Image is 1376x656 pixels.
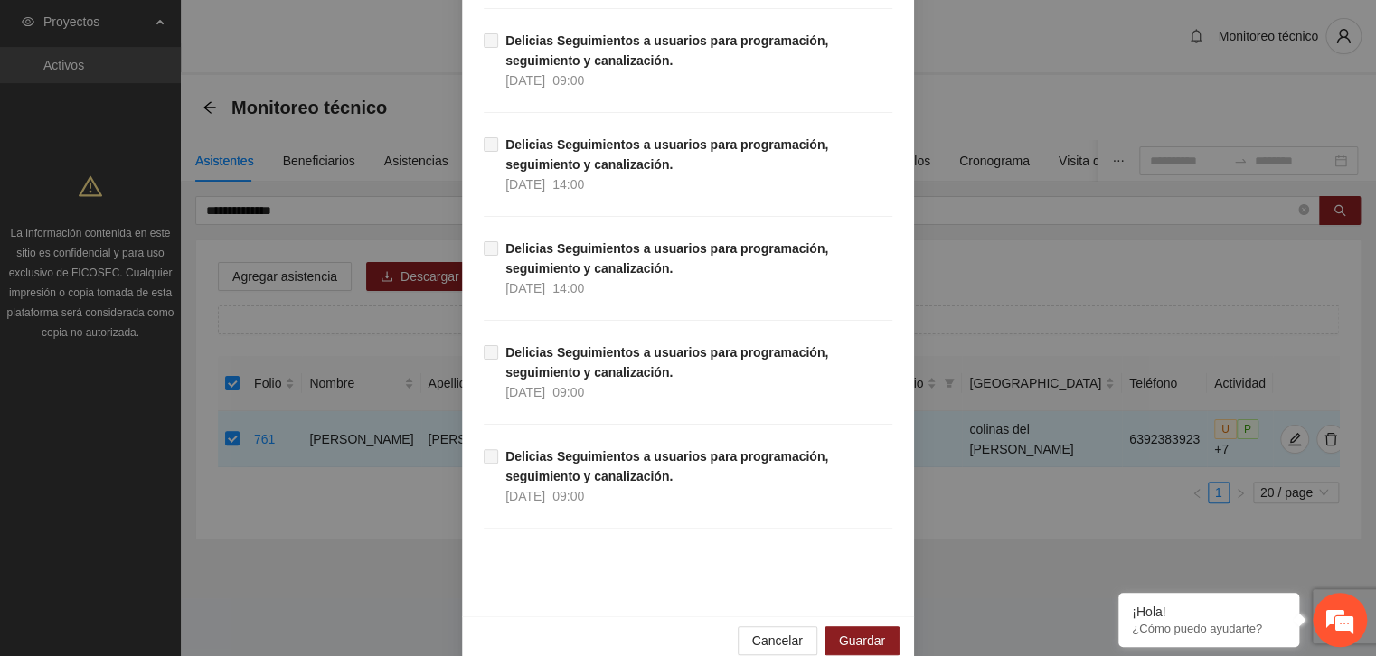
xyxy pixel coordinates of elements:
button: Guardar [825,626,900,655]
span: 09:00 [552,73,584,88]
span: 14:00 [552,177,584,192]
strong: Delicias Seguimientos a usuarios para programación, seguimiento y canalización. [505,241,828,276]
span: [DATE] [505,177,545,192]
button: Cancelar [738,626,817,655]
div: Chatee con nosotros ahora [94,92,304,116]
span: [DATE] [505,385,545,399]
strong: Delicias Seguimientos a usuarios para programación, seguimiento y canalización. [505,345,828,380]
div: ¡Hola! [1132,604,1286,619]
span: [DATE] [505,489,545,503]
textarea: Escriba su mensaje y pulse “Intro” [9,452,344,515]
span: [DATE] [505,281,545,295]
span: 14:00 [552,281,584,295]
div: Minimizar ventana de chat en vivo [297,9,340,52]
strong: Delicias Seguimientos a usuarios para programación, seguimiento y canalización. [505,33,828,68]
span: [DATE] [505,73,545,88]
span: 09:00 [552,489,584,503]
span: 09:00 [552,385,584,399]
p: ¿Cómo puedo ayudarte? [1132,622,1286,635]
strong: Delicias Seguimientos a usuarios para programación, seguimiento y canalización. [505,137,828,172]
span: Estamos en línea. [105,220,250,403]
strong: Delicias Seguimientos a usuarios para programación, seguimiento y canalización. [505,449,828,483]
span: Guardar [839,631,885,651]
span: Cancelar [752,631,803,651]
